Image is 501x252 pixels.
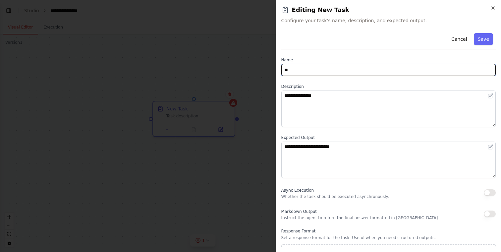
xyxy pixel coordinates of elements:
[486,92,494,100] button: Open in editor
[281,235,496,240] p: Set a response format for the task. Useful when you need structured outputs.
[474,33,493,45] button: Save
[281,17,496,24] span: Configure your task's name, description, and expected output.
[281,194,389,199] p: Whether the task should be executed asynchronously.
[281,228,496,234] label: Response Format
[486,143,494,151] button: Open in editor
[281,57,496,63] label: Name
[447,33,471,45] button: Cancel
[281,5,496,15] h2: Editing New Task
[281,215,438,220] p: Instruct the agent to return the final answer formatted in [GEOGRAPHIC_DATA]
[281,135,496,140] label: Expected Output
[281,84,496,89] label: Description
[281,188,314,193] span: Async Execution
[281,209,317,214] span: Markdown Output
